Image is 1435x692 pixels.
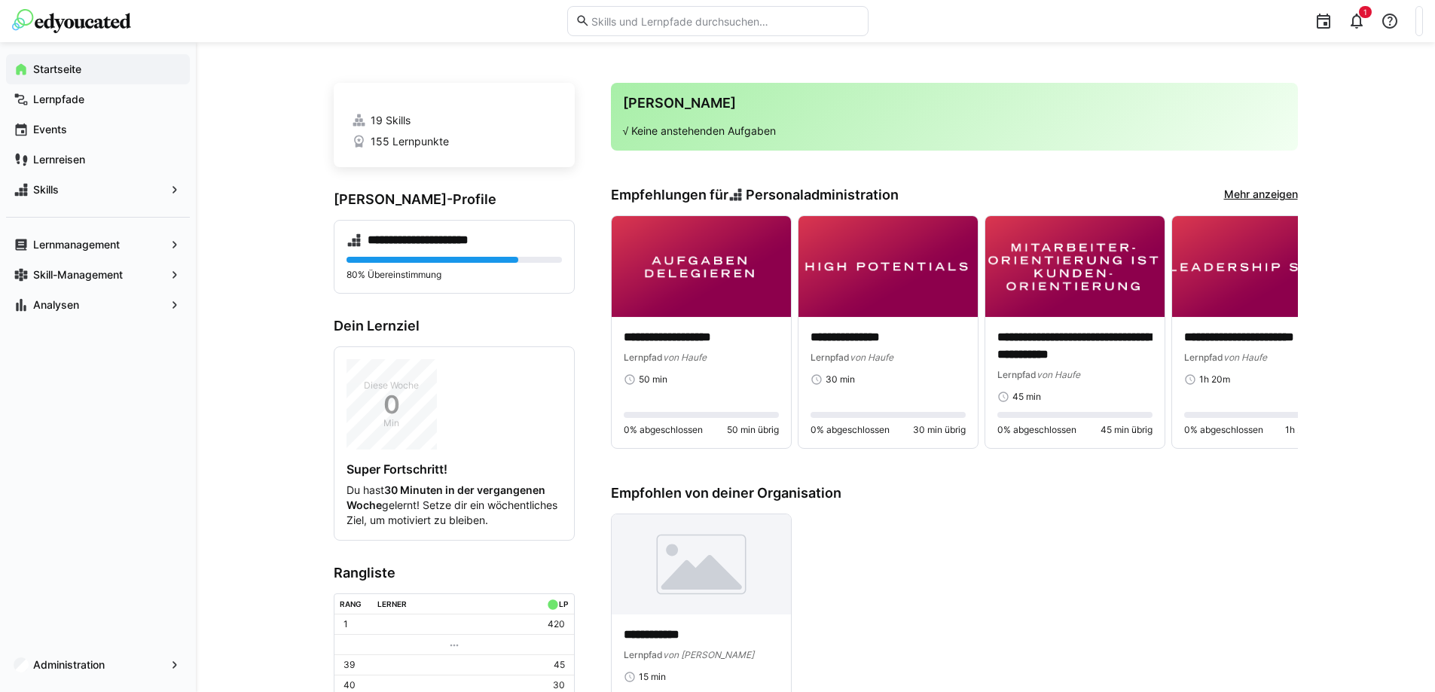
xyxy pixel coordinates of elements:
span: 1 [1363,8,1367,17]
span: 50 min [639,373,667,386]
span: 0% abgeschlossen [1184,424,1263,436]
p: 80% Übereinstimmung [347,269,562,281]
span: 45 min [1012,391,1041,403]
span: 45 min übrig [1101,424,1153,436]
span: Personaladministration [746,187,899,203]
p: 45 [554,659,565,671]
span: von [PERSON_NAME] [663,649,754,660]
span: 155 Lernpunkte [371,134,449,149]
span: von Haufe [1037,369,1080,380]
h3: [PERSON_NAME]-Profile [334,191,575,208]
img: image [1172,216,1351,317]
p: 30 [553,679,565,691]
img: image [985,216,1165,317]
img: image [798,216,978,317]
span: 0% abgeschlossen [997,424,1076,436]
h3: Dein Lernziel [334,318,575,334]
p: 420 [548,618,565,630]
span: 1h 20m übrig [1285,424,1339,436]
span: von Haufe [850,352,893,363]
a: 19 Skills [352,113,557,128]
span: 30 min übrig [913,424,966,436]
h3: Rangliste [334,565,575,581]
input: Skills und Lernpfade durchsuchen… [590,14,859,28]
span: 1h 20m [1199,373,1230,386]
span: von Haufe [663,352,707,363]
span: 0% abgeschlossen [624,424,703,436]
div: Lerner [377,599,407,608]
span: 30 min [826,373,855,386]
h4: Super Fortschritt! [347,462,562,477]
h3: [PERSON_NAME] [623,95,1286,111]
strong: 30 Minuten in der vergangenen Woche [347,483,545,511]
p: √ Keine anstehenden Aufgaben [623,123,1286,139]
span: 19 Skills [371,113,411,128]
h3: Empfohlen von deiner Organisation [611,485,1298,501]
div: LP [559,599,568,608]
span: Lernpfad [624,649,663,660]
img: image [612,216,791,317]
span: Lernpfad [624,352,663,363]
p: Du hast gelernt! Setze dir ein wöchentliches Ziel, um motiviert zu bleiben. [347,483,562,528]
span: 15 min [639,671,666,683]
h3: Empfehlungen für [611,187,899,203]
span: Lernpfad [811,352,850,363]
span: Lernpfad [997,369,1037,380]
p: 1 [343,618,348,630]
p: 39 [343,659,355,671]
span: 0% abgeschlossen [811,424,890,436]
a: Mehr anzeigen [1224,187,1298,203]
span: von Haufe [1223,352,1267,363]
span: Lernpfad [1184,352,1223,363]
div: Rang [340,599,362,608]
span: 50 min übrig [727,424,779,436]
img: image [612,514,791,615]
p: 40 [343,679,356,691]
